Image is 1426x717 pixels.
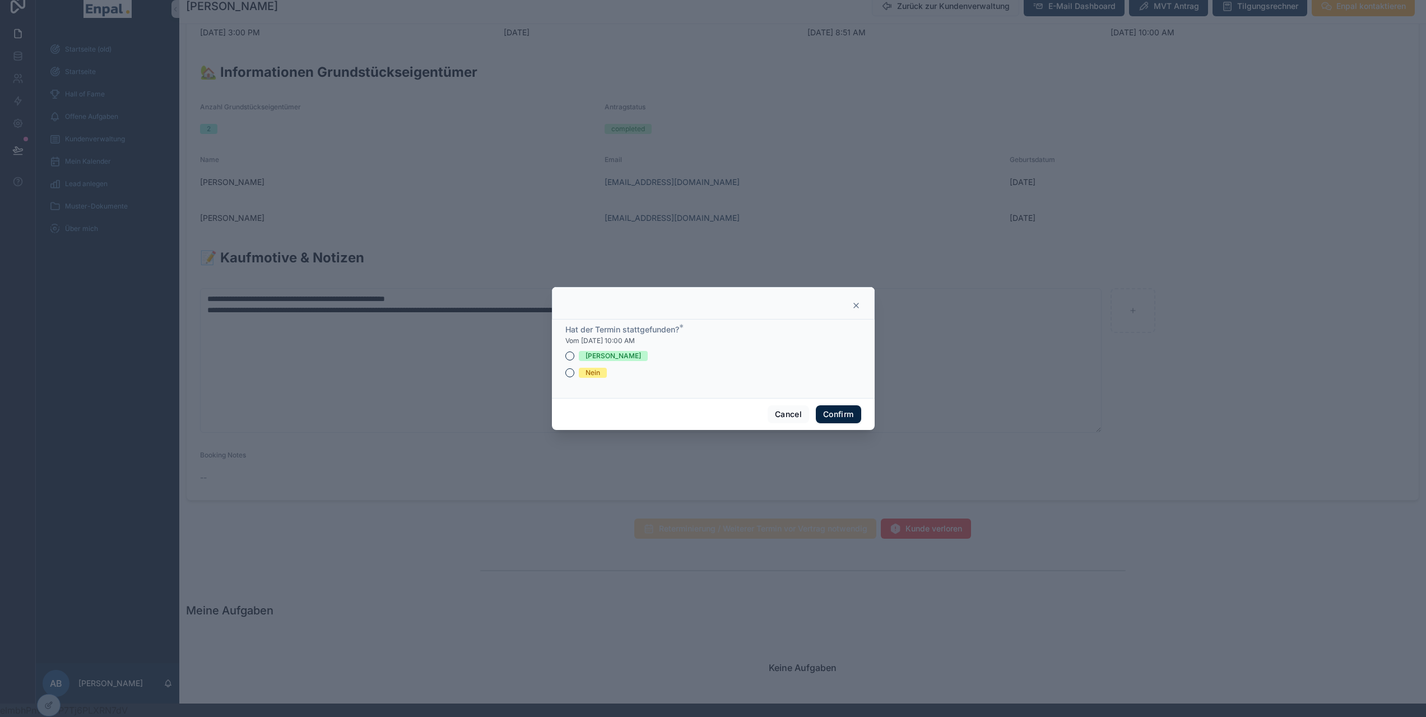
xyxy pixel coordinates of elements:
[586,368,600,378] div: Nein
[565,336,635,345] span: Vom [DATE] 10:00 AM
[586,351,641,361] div: [PERSON_NAME]
[768,405,809,423] button: Cancel
[816,405,861,423] button: Confirm
[565,325,679,334] span: Hat der Termin stattgefunden?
